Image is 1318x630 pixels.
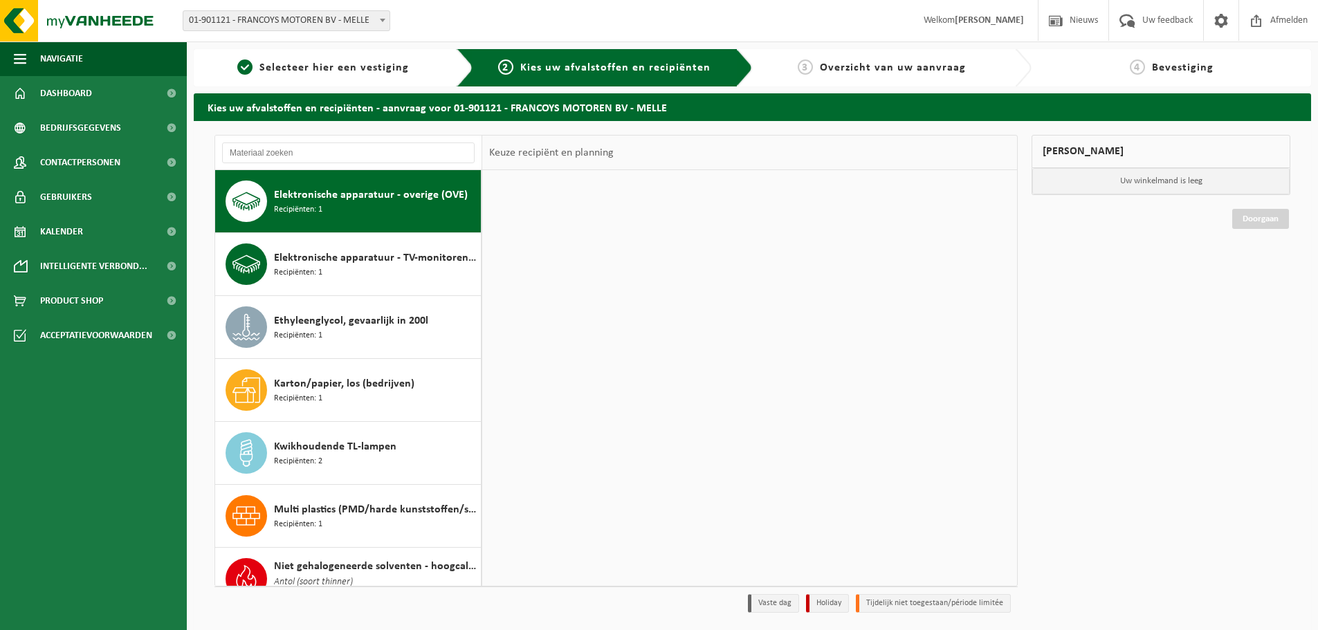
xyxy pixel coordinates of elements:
[856,594,1011,613] li: Tijdelijk niet toegestaan/période limitée
[40,41,83,76] span: Navigatie
[274,501,477,518] span: Multi plastics (PMD/harde kunststoffen/spanbanden/EPS/folie naturel/folie gemengd)
[40,180,92,214] span: Gebruikers
[748,594,799,613] li: Vaste dag
[274,392,322,405] span: Recipiënten: 1
[274,329,322,342] span: Recipiënten: 1
[482,136,621,170] div: Keuze recipiënt en planning
[40,111,121,145] span: Bedrijfsgegevens
[215,422,482,485] button: Kwikhoudende TL-lampen Recipiënten: 2
[215,359,482,422] button: Karton/papier, los (bedrijven) Recipiënten: 1
[237,59,253,75] span: 1
[215,548,482,614] button: Niet gehalogeneerde solventen - hoogcalorisch in 200lt-vat Antol (soort thinner)
[820,62,966,73] span: Overzicht van uw aanvraag
[274,558,477,575] span: Niet gehalogeneerde solventen - hoogcalorisch in 200lt-vat
[215,485,482,548] button: Multi plastics (PMD/harde kunststoffen/spanbanden/EPS/folie naturel/folie gemengd) Recipiënten: 1
[274,266,322,279] span: Recipiënten: 1
[1130,59,1145,75] span: 4
[520,62,711,73] span: Kies uw afvalstoffen en recipiënten
[7,600,231,630] iframe: chat widget
[215,170,482,233] button: Elektronische apparatuur - overige (OVE) Recipiënten: 1
[1232,209,1289,229] a: Doorgaan
[806,594,849,613] li: Holiday
[40,145,120,180] span: Contactpersonen
[274,518,322,531] span: Recipiënten: 1
[194,93,1311,120] h2: Kies uw afvalstoffen en recipiënten - aanvraag voor 01-901121 - FRANCOYS MOTOREN BV - MELLE
[955,15,1024,26] strong: [PERSON_NAME]
[274,250,477,266] span: Elektronische apparatuur - TV-monitoren (TVM)
[40,214,83,249] span: Kalender
[215,233,482,296] button: Elektronische apparatuur - TV-monitoren (TVM) Recipiënten: 1
[201,59,446,76] a: 1Selecteer hier een vestiging
[215,296,482,359] button: Ethyleenglycol, gevaarlijk in 200l Recipiënten: 1
[274,187,468,203] span: Elektronische apparatuur - overige (OVE)
[40,284,103,318] span: Product Shop
[274,376,414,392] span: Karton/papier, los (bedrijven)
[183,11,390,30] span: 01-901121 - FRANCOYS MOTOREN BV - MELLE
[1152,62,1214,73] span: Bevestiging
[274,575,353,590] span: Antol (soort thinner)
[259,62,409,73] span: Selecteer hier een vestiging
[222,142,475,163] input: Materiaal zoeken
[274,438,396,455] span: Kwikhoudende TL-lampen
[40,76,92,111] span: Dashboard
[274,455,322,468] span: Recipiënten: 2
[274,313,428,329] span: Ethyleenglycol, gevaarlijk in 200l
[40,249,147,284] span: Intelligente verbond...
[183,10,390,31] span: 01-901121 - FRANCOYS MOTOREN BV - MELLE
[498,59,513,75] span: 2
[798,59,813,75] span: 3
[40,318,152,353] span: Acceptatievoorwaarden
[1032,168,1290,194] p: Uw winkelmand is leeg
[274,203,322,216] span: Recipiënten: 1
[1032,135,1290,168] div: [PERSON_NAME]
